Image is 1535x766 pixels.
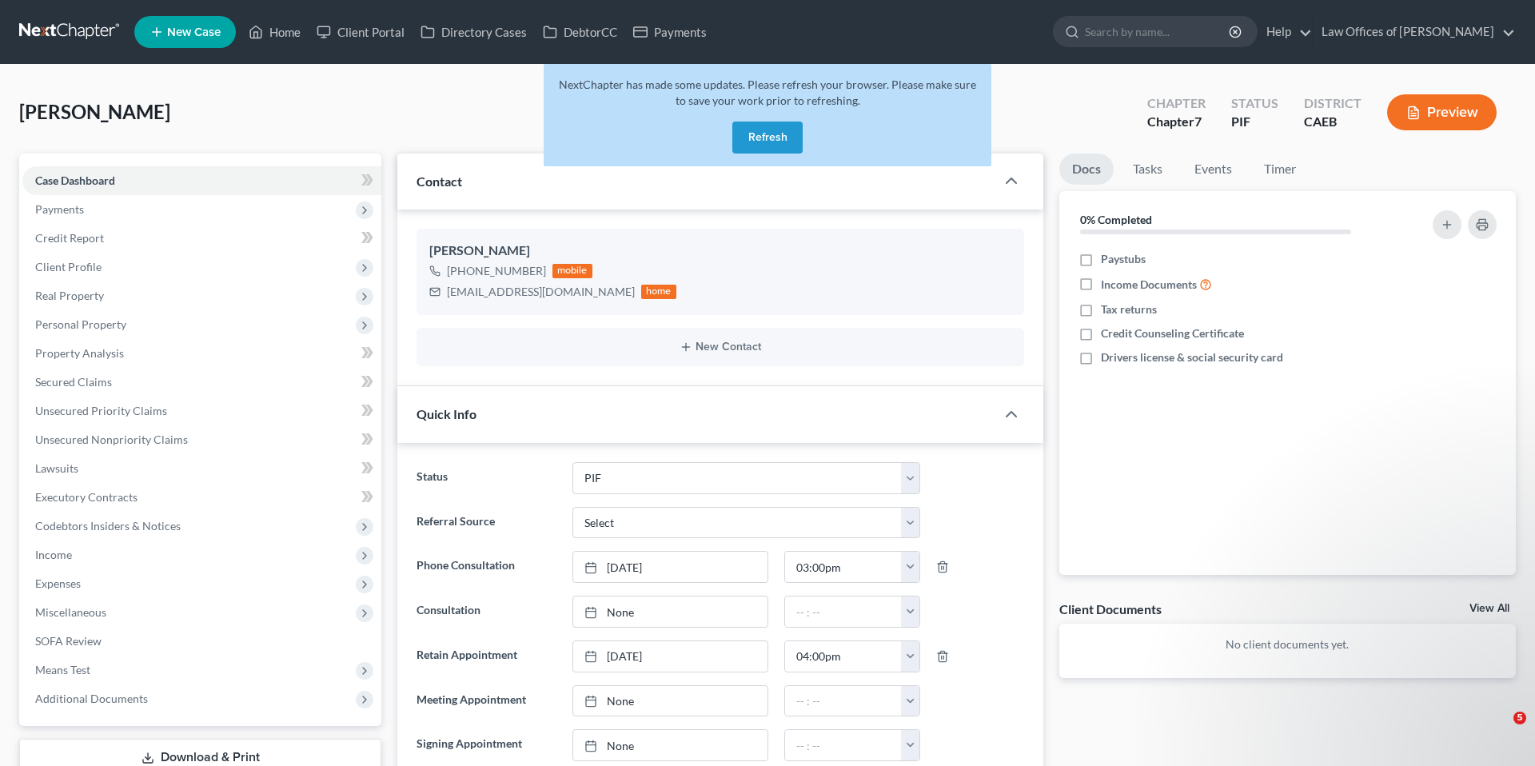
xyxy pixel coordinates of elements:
[1101,277,1197,293] span: Income Documents
[22,425,381,454] a: Unsecured Nonpriority Claims
[409,507,564,539] label: Referral Source
[1231,94,1278,113] div: Status
[1304,94,1362,113] div: District
[22,483,381,512] a: Executory Contracts
[35,663,90,676] span: Means Test
[35,375,112,389] span: Secured Claims
[35,605,106,619] span: Miscellaneous
[785,596,901,627] input: -- : --
[417,406,476,421] span: Quick Info
[1469,603,1509,614] a: View All
[22,339,381,368] a: Property Analysis
[409,551,564,583] label: Phone Consultation
[409,640,564,672] label: Retain Appointment
[1231,113,1278,131] div: PIF
[447,284,635,300] div: [EMAIL_ADDRESS][DOMAIN_NAME]
[409,462,564,494] label: Status
[409,729,564,761] label: Signing Appointment
[1120,154,1175,185] a: Tasks
[35,346,124,360] span: Property Analysis
[1194,114,1202,129] span: 7
[409,685,564,717] label: Meeting Appointment
[1059,600,1162,617] div: Client Documents
[35,461,78,475] span: Lawsuits
[573,730,767,760] a: None
[167,26,221,38] span: New Case
[429,341,1011,353] button: New Contact
[573,686,767,716] a: None
[309,18,413,46] a: Client Portal
[573,552,767,582] a: [DATE]
[785,641,901,672] input: -- : --
[22,397,381,425] a: Unsecured Priority Claims
[535,18,625,46] a: DebtorCC
[1101,349,1283,365] span: Drivers license & social security card
[573,641,767,672] a: [DATE]
[1258,18,1312,46] a: Help
[35,433,188,446] span: Unsecured Nonpriority Claims
[35,260,102,273] span: Client Profile
[22,627,381,656] a: SOFA Review
[1147,113,1206,131] div: Chapter
[1387,94,1497,130] button: Preview
[429,241,1011,261] div: [PERSON_NAME]
[35,202,84,216] span: Payments
[35,317,126,331] span: Personal Property
[1481,712,1519,750] iframe: Intercom live chat
[22,224,381,253] a: Credit Report
[35,404,167,417] span: Unsecured Priority Claims
[625,18,715,46] a: Payments
[641,285,676,299] div: home
[732,122,803,154] button: Refresh
[22,166,381,195] a: Case Dashboard
[22,368,381,397] a: Secured Claims
[35,519,181,533] span: Codebtors Insiders & Notices
[413,18,535,46] a: Directory Cases
[417,174,462,189] span: Contact
[35,231,104,245] span: Credit Report
[1513,712,1526,724] span: 5
[1314,18,1515,46] a: Law Offices of [PERSON_NAME]
[22,454,381,483] a: Lawsuits
[785,552,901,582] input: -- : --
[785,686,901,716] input: -- : --
[409,596,564,628] label: Consultation
[447,263,546,279] div: [PHONE_NUMBER]
[241,18,309,46] a: Home
[785,730,901,760] input: -- : --
[35,548,72,561] span: Income
[1059,154,1114,185] a: Docs
[573,596,767,627] a: None
[1182,154,1245,185] a: Events
[1080,213,1152,226] strong: 0% Completed
[1251,154,1309,185] a: Timer
[35,174,115,187] span: Case Dashboard
[1085,17,1231,46] input: Search by name...
[1072,636,1503,652] p: No client documents yet.
[1101,325,1244,341] span: Credit Counseling Certificate
[35,576,81,590] span: Expenses
[552,264,592,278] div: mobile
[35,490,138,504] span: Executory Contracts
[35,634,102,648] span: SOFA Review
[1147,94,1206,113] div: Chapter
[35,289,104,302] span: Real Property
[19,100,170,123] span: [PERSON_NAME]
[559,78,976,107] span: NextChapter has made some updates. Please refresh your browser. Please make sure to save your wor...
[1101,251,1146,267] span: Paystubs
[35,692,148,705] span: Additional Documents
[1304,113,1362,131] div: CAEB
[1101,301,1157,317] span: Tax returns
